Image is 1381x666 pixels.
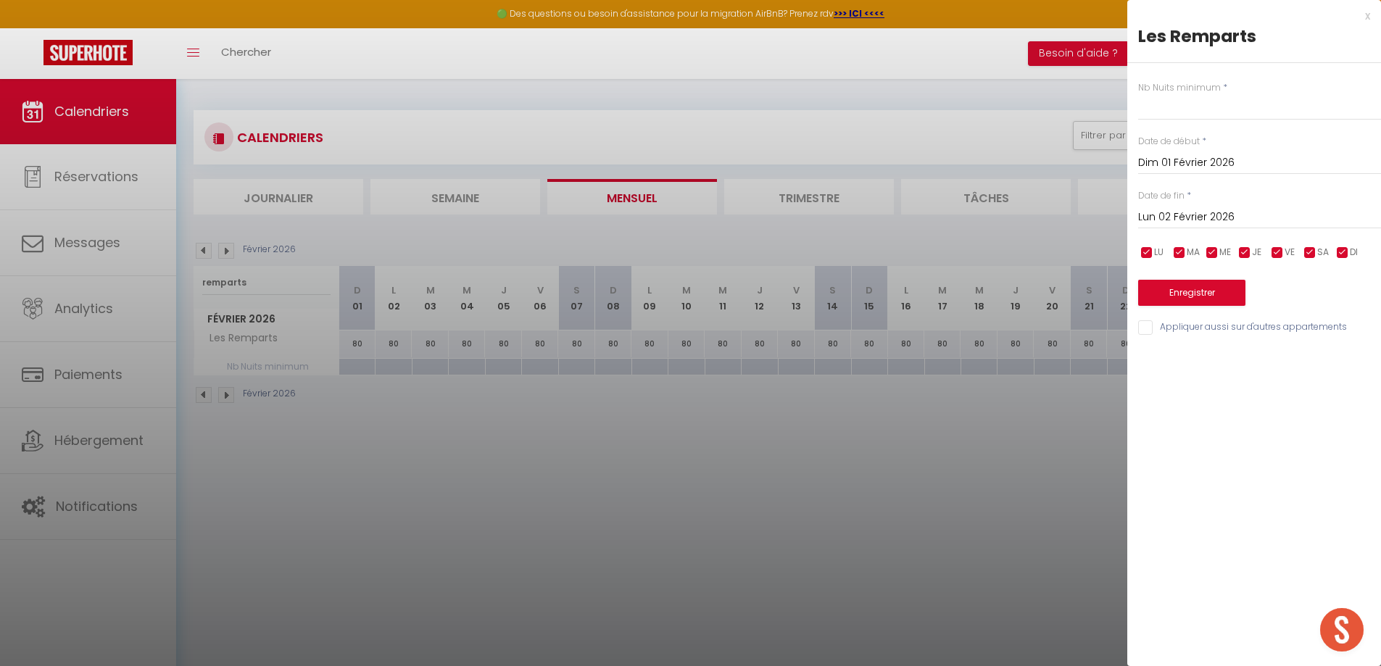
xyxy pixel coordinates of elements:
[1320,608,1364,652] div: Ouvrir le chat
[1138,135,1200,149] label: Date de début
[1138,280,1245,306] button: Enregistrer
[1252,246,1261,259] span: JE
[1219,246,1231,259] span: ME
[1187,246,1200,259] span: MA
[1350,246,1358,259] span: DI
[1285,246,1295,259] span: VE
[1138,189,1185,203] label: Date de fin
[1138,25,1370,48] div: Les Remparts
[1317,246,1329,259] span: SA
[1138,81,1221,95] label: Nb Nuits minimum
[1154,246,1164,259] span: LU
[1127,7,1370,25] div: x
